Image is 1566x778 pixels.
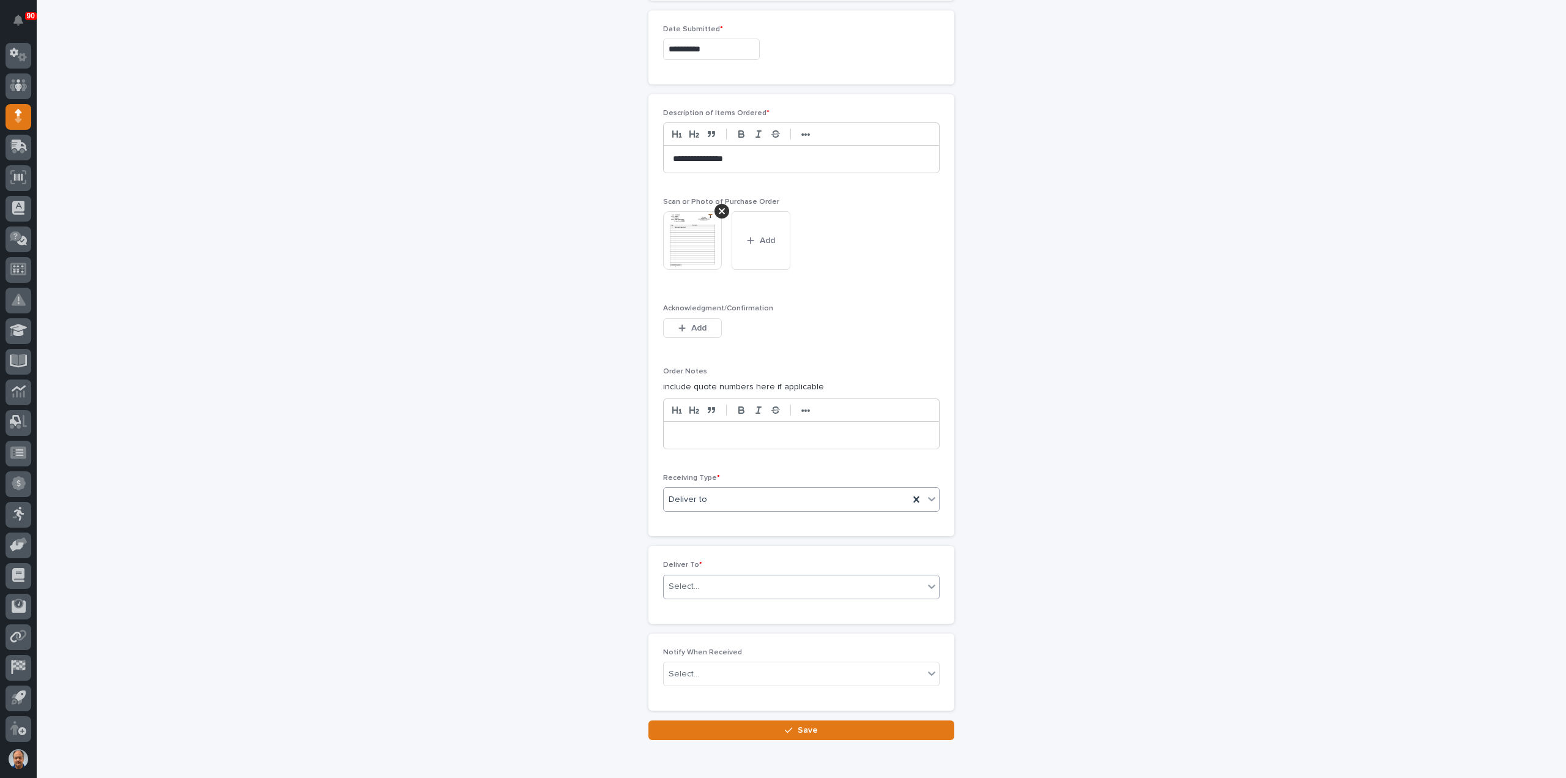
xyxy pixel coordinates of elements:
strong: ••• [801,130,811,140]
button: Add [663,318,722,338]
button: users-avatar [6,746,31,772]
div: Select... [669,580,699,593]
button: Save [648,720,954,740]
span: Add [760,235,775,246]
span: Acknowledgment/Confirmation [663,305,773,312]
div: Select... [669,668,699,681]
button: Add [732,211,790,270]
button: ••• [797,127,814,141]
span: Description of Items Ordered [663,110,770,117]
button: Notifications [6,7,31,33]
span: Deliver To [663,561,702,569]
button: ••• [797,403,814,417]
strong: ••• [801,406,811,416]
span: Scan or Photo of Purchase Order [663,198,779,206]
span: Notify When Received [663,649,742,656]
div: Notifications90 [15,15,31,34]
p: 90 [27,12,35,20]
span: Receiving Type [663,474,720,482]
span: Add [691,323,707,334]
span: Deliver to [669,493,707,506]
span: Date Submitted [663,26,723,33]
span: Order Notes [663,368,707,375]
p: include quote numbers here if applicable [663,381,940,394]
span: Save [798,725,818,736]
